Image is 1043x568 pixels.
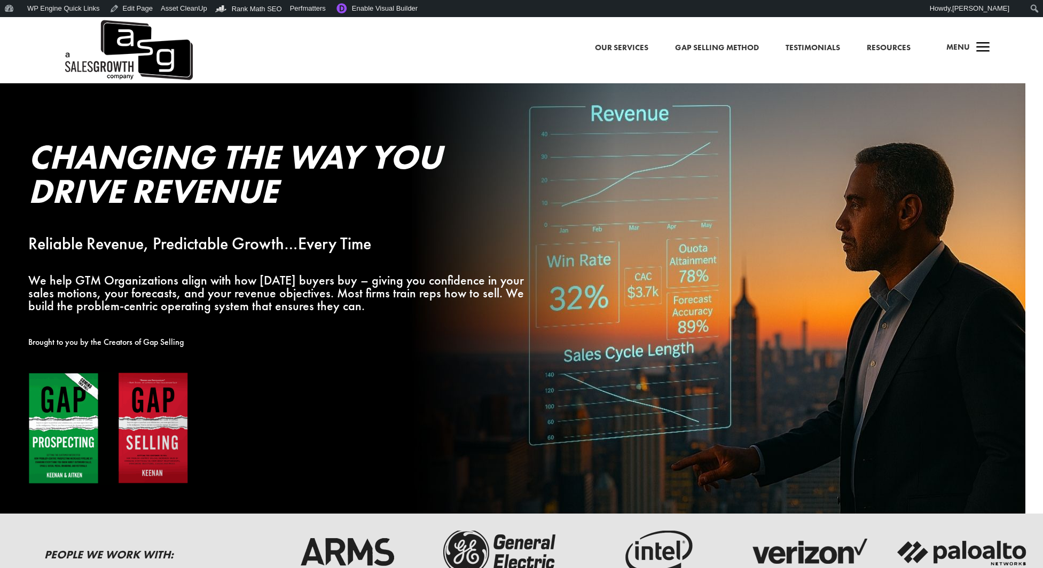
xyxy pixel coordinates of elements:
[952,4,1009,12] span: [PERSON_NAME]
[973,37,994,59] span: a
[946,42,970,52] span: Menu
[28,372,189,485] img: Gap Books
[675,41,759,55] a: Gap Selling Method
[63,17,193,83] a: A Sales Growth Company Logo
[232,5,282,13] span: Rank Math SEO
[28,238,529,250] p: Reliable Revenue, Predictable Growth…Every Time
[595,41,648,55] a: Our Services
[63,17,193,83] img: ASG Co. Logo
[28,140,529,214] h2: Changing the Way You Drive Revenue
[786,41,840,55] a: Testimonials
[28,336,529,349] p: Brought to you by the Creators of Gap Selling
[867,41,911,55] a: Resources
[28,274,529,312] p: We help GTM Organizations align with how [DATE] buyers buy – giving you confidence in your sales ...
